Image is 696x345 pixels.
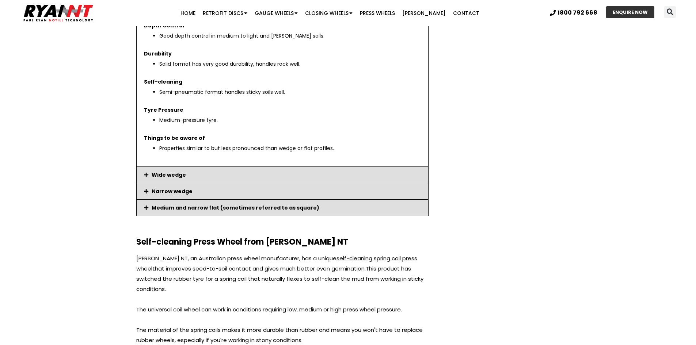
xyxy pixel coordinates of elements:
div: Medium and narrow flat (sometimes referred to as square) [137,200,428,216]
strong: Tyre Pressure [144,106,183,114]
li: Medium-pressure tyre. [159,115,421,125]
a: Narrow wedge [152,188,193,195]
img: Ryan NT logo [22,2,95,24]
a: Wide wedge [152,171,186,179]
p: [PERSON_NAME] NT, an Australian press wheel manufacturer, has a unique that improves seed-to-soil... [136,253,429,294]
a: Closing Wheels [301,6,356,20]
span: ENQUIRE NOW [613,10,648,15]
div: Narrow wedge [137,183,428,199]
nav: Menu [135,6,525,20]
li: Good depth control in medium to light and [PERSON_NAME] soils. [159,31,421,41]
strong: Self-cleaning [144,78,182,85]
a: Contact [449,6,483,20]
span: 1800 792 668 [558,10,597,16]
li: Solid format has very good durability, handles rock well. [159,59,421,69]
b: Self-cleaning Press Wheel from [PERSON_NAME] NT [136,236,348,248]
span: This product has switched the rubber tyre for a spring coil that naturally flexes to self-clean t... [136,265,423,293]
strong: Durability [144,50,172,57]
a: ENQUIRE NOW [606,6,654,18]
li: Properties similar to but less pronounced than wedge or flat profiles. [159,143,421,153]
a: Retrofit Discs [199,6,251,20]
div: Wide wedge [137,167,428,183]
a: Medium and narrow flat (sometimes referred to as square) [152,204,319,211]
span: The universal coil wheel can work in conditions requiring low, medium or high press wheel pressure. [136,306,402,313]
div: Search [664,6,676,18]
strong: Depth Control [144,22,184,29]
a: Press Wheels [356,6,399,20]
strong: Things to be aware of [144,134,205,142]
a: 1800 792 668 [550,10,597,16]
a: [PERSON_NAME] [399,6,449,20]
a: Home [177,6,199,20]
a: Gauge Wheels [251,6,301,20]
li: Semi-pneumatic format handles sticky soils well. [159,87,421,97]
